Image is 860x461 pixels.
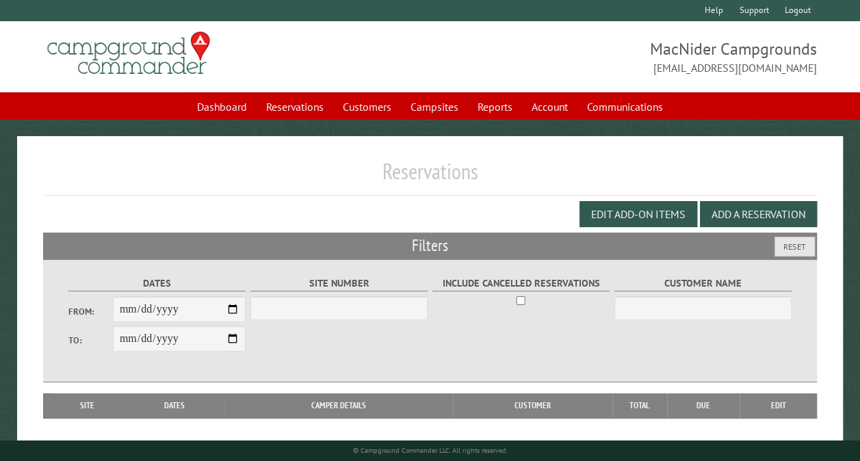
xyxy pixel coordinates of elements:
a: Dashboard [189,94,255,120]
label: Site Number [250,276,428,291]
label: Include Cancelled Reservations [432,276,610,291]
th: Dates [125,393,224,418]
a: Account [523,94,576,120]
th: Site [50,393,125,418]
label: Customer Name [614,276,792,291]
button: Edit Add-on Items [579,201,697,227]
th: Camper Details [224,393,454,418]
small: © Campground Commander LLC. All rights reserved. [353,446,508,455]
span: MacNider Campgrounds [EMAIL_ADDRESS][DOMAIN_NAME] [430,38,818,76]
h1: Reservations [43,158,817,196]
a: Campsites [402,94,467,120]
label: To: [68,334,113,347]
th: Customer [453,393,612,418]
h2: Filters [43,233,817,259]
th: Edit [740,393,818,418]
th: Due [667,393,740,418]
th: Total [612,393,667,418]
a: Communications [579,94,671,120]
button: Add a Reservation [700,201,817,227]
a: Customers [335,94,400,120]
label: Dates [68,276,246,291]
label: From: [68,305,113,318]
button: Reset [774,237,815,256]
a: Reports [469,94,521,120]
img: Campground Commander [43,27,214,80]
a: Reservations [258,94,332,120]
